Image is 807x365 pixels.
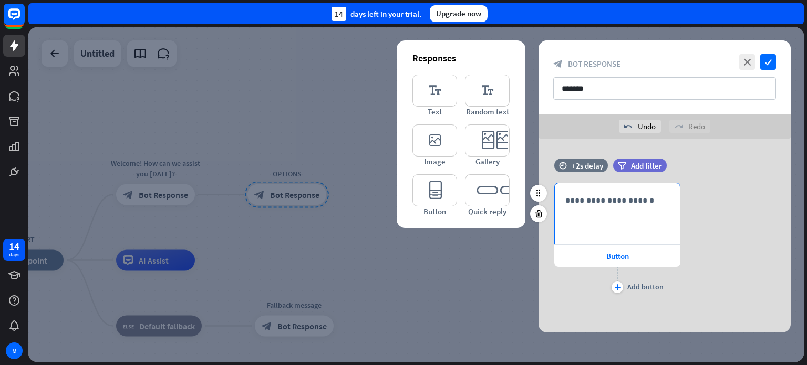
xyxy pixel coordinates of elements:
span: Add filter [631,161,662,171]
i: filter [618,162,626,170]
div: Add button [627,282,664,291]
i: redo [675,122,683,131]
div: Upgrade now [430,5,488,22]
div: M [6,342,23,359]
i: plus [614,284,621,290]
div: +2s delay [572,161,603,171]
span: Bot Response [568,59,620,69]
div: Redo [669,120,710,133]
i: check [760,54,776,70]
div: 14 [332,7,346,21]
span: Button [606,251,629,261]
div: Undo [619,120,661,133]
div: days [9,251,19,258]
div: 14 [9,242,19,251]
div: days left in your trial. [332,7,421,21]
i: time [559,162,567,169]
a: 14 days [3,239,25,261]
button: Open LiveChat chat widget [8,4,40,36]
i: close [739,54,755,70]
i: block_bot_response [553,59,563,69]
i: undo [624,122,633,131]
